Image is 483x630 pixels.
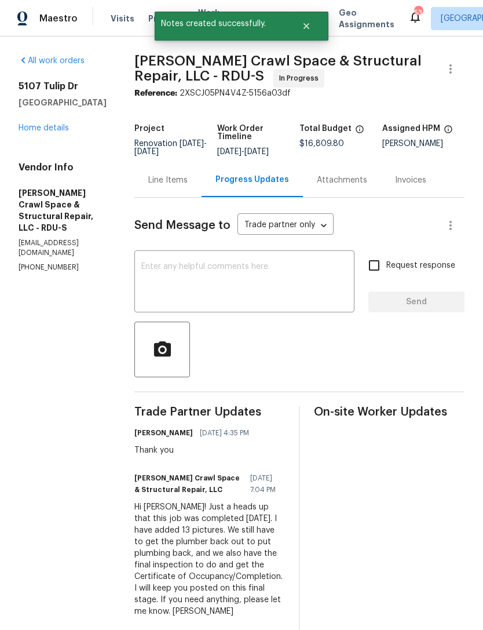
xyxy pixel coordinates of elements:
span: Geo Assignments [339,7,394,30]
span: Trade Partner Updates [134,406,285,418]
h5: [GEOGRAPHIC_DATA] [19,97,107,108]
h5: Work Order Timeline [217,125,300,141]
span: [DATE] [134,148,159,156]
a: Home details [19,124,69,132]
span: - [134,140,207,156]
span: [DATE] [217,148,241,156]
span: - [217,148,269,156]
span: The total cost of line items that have been proposed by Opendoor. This sum includes line items th... [355,125,364,140]
div: 2XSCJ05PN4V4Z-5156a03df [134,88,464,99]
span: Notes created successfully. [155,12,287,36]
div: Line Items [148,174,188,186]
span: $16,809.80 [299,140,344,148]
h5: Total Budget [299,125,352,133]
span: Work Orders [198,7,228,30]
div: Trade partner only [237,216,334,235]
span: Renovation [134,140,207,156]
h2: 5107 Tulip Dr [19,81,107,92]
b: Reference: [134,89,177,97]
span: In Progress [279,72,323,84]
button: Close [287,14,325,38]
h4: Vendor Info [19,162,107,173]
div: Thank you [134,445,256,456]
p: [PHONE_NUMBER] [19,263,107,272]
span: Maestro [39,13,78,24]
h5: [PERSON_NAME] Crawl Space & Structural Repair, LLC - RDU-S [19,187,107,234]
span: The hpm assigned to this work order. [444,125,453,140]
span: [DATE] [180,140,204,148]
h6: [PERSON_NAME] Crawl Space & Structural Repair, LLC [134,472,243,496]
span: [DATE] [244,148,269,156]
div: Hi [PERSON_NAME]! Just a heads up that this job was completed [DATE]. I have added 13 pictures. W... [134,501,285,617]
h6: [PERSON_NAME] [134,427,193,439]
span: On-site Worker Updates [314,406,464,418]
span: Request response [386,260,455,272]
div: Progress Updates [215,174,289,185]
h5: Project [134,125,164,133]
div: 53 [414,7,422,19]
p: [EMAIL_ADDRESS][DOMAIN_NAME] [19,238,107,258]
div: [PERSON_NAME] [382,140,465,148]
span: Send Message to [134,220,230,231]
div: Invoices [395,174,426,186]
a: All work orders [19,57,85,65]
span: Projects [148,13,184,24]
h5: Assigned HPM [382,125,440,133]
span: [DATE] 4:35 PM [200,427,249,439]
span: [PERSON_NAME] Crawl Space & Structural Repair, LLC - RDU-S [134,54,422,83]
div: Attachments [317,174,367,186]
span: Visits [111,13,134,24]
span: [DATE] 7:04 PM [250,472,278,496]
